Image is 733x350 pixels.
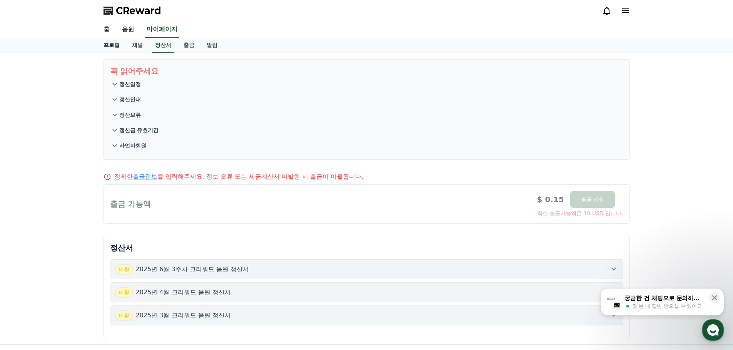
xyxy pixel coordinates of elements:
p: 정산서 [110,242,623,253]
p: 정산보류 [119,111,141,119]
button: 이월 2025년 6월 3주차 크리워드 음원 정산서 [110,259,623,279]
button: 이월 2025년 4월 크리워드 음원 정산서 [110,282,623,302]
button: 정산금 유효기간 [110,123,623,138]
a: 홈 [2,244,51,263]
a: 정산서 [152,38,174,53]
p: 정산금 유효기간 [119,126,159,134]
span: 설정 [119,255,128,261]
span: 대화 [70,255,80,262]
button: 이월 2025년 3월 크리워드 음원 정산서 [110,305,623,325]
p: 사업자회원 [119,142,146,149]
a: 홈 [97,22,116,38]
button: 사업자회원 [110,138,623,153]
span: 이월 [115,264,133,274]
a: 대화 [51,244,99,263]
a: 마이페이지 [145,22,179,38]
p: 2025년 6월 3주차 크리워드 음원 정산서 [136,265,249,274]
a: 출금 [177,38,200,53]
a: 출금정보 [133,173,157,180]
p: 2025년 3월 크리워드 음원 정산서 [136,311,231,320]
span: 이월 [115,287,133,297]
a: 알림 [200,38,224,53]
button: 정산일정 [110,76,623,92]
p: 꼭 읽어주세요 [110,66,623,76]
span: 홈 [24,255,29,261]
p: 정확한 를 입력해주세요. 정보 오류 또는 세금계산서 미발행 시 출금이 이월됩니다. [114,172,364,181]
button: 정산보류 [110,107,623,123]
span: 이월 [115,310,133,320]
a: CReward [104,5,161,17]
p: 2025년 4월 크리워드 음원 정산서 [136,288,231,297]
a: 채널 [126,38,149,53]
button: 정산안내 [110,92,623,107]
a: 프로필 [97,38,126,53]
span: CReward [116,5,161,17]
a: 설정 [99,244,148,263]
p: 정산일정 [119,80,141,88]
p: 정산안내 [119,96,141,103]
a: 음원 [116,22,140,38]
